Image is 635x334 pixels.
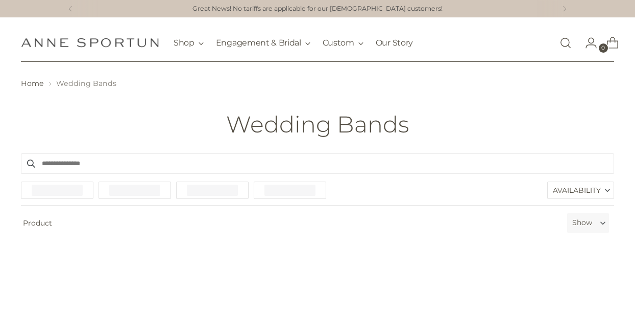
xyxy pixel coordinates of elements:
a: Anne Sportun Fine Jewellery [21,38,159,48]
h1: Wedding Bands [226,112,409,137]
span: Availability [553,182,601,198]
a: Open search modal [555,33,576,53]
nav: breadcrumbs [21,78,614,89]
a: Our Story [376,32,413,54]
label: Show [572,217,592,228]
span: Product [17,213,563,233]
a: Home [21,79,44,88]
input: Search products [21,153,614,174]
a: Go to the account page [577,33,597,53]
label: Availability [548,182,614,198]
a: Open cart modal [598,33,619,53]
button: Custom [323,32,363,54]
span: 0 [599,43,608,53]
button: Engagement & Bridal [216,32,310,54]
span: Wedding Bands [56,79,116,88]
button: Shop [174,32,204,54]
a: Great News! No tariffs are applicable for our [DEMOGRAPHIC_DATA] customers! [192,4,443,14]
